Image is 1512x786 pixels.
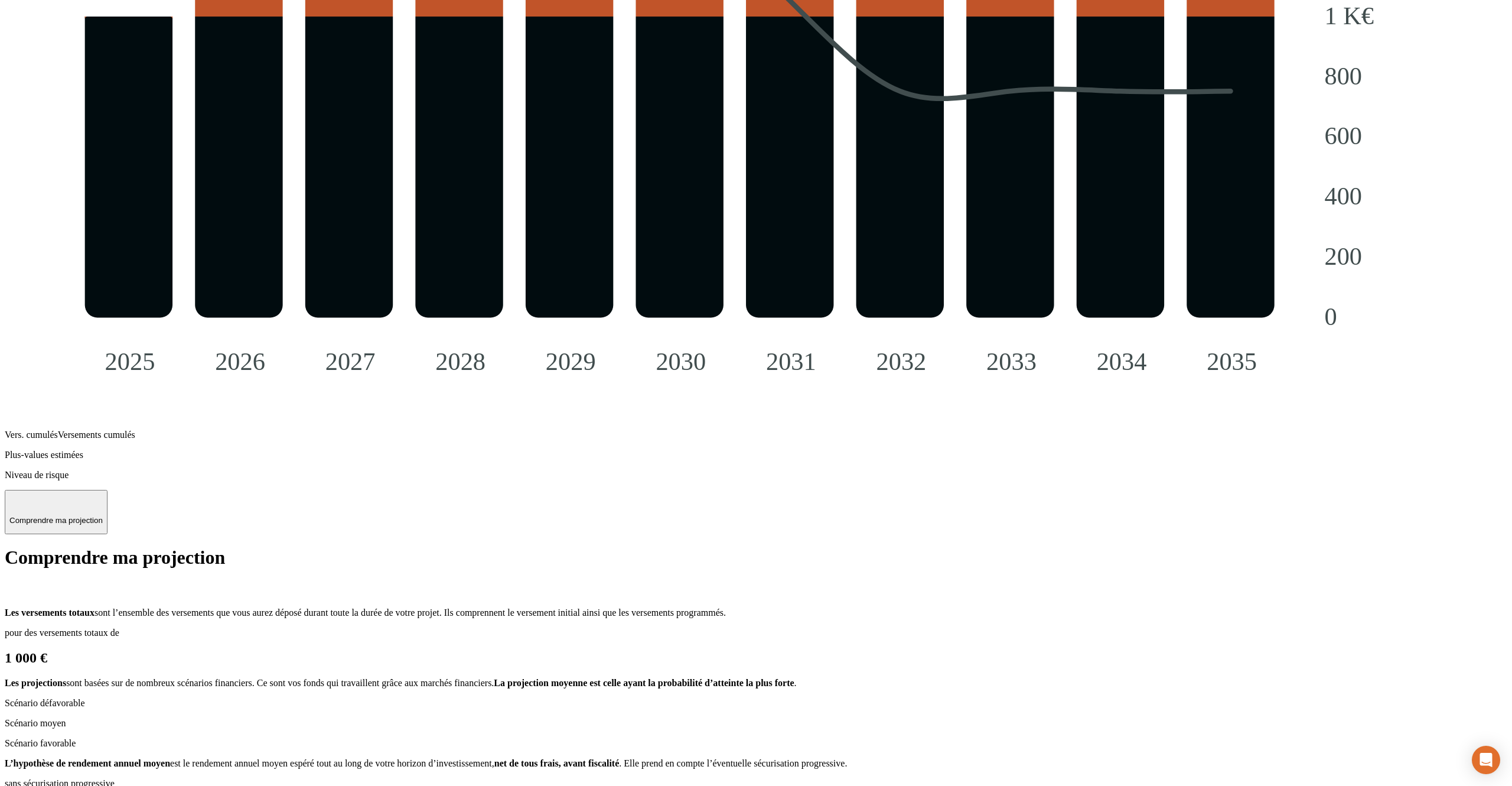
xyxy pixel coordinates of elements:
[876,348,927,376] tspan: 2032
[5,628,1507,638] p: pour des versements totaux de
[170,758,494,768] span: est le rendement annuel moyen espéré tout au long de votre horizon d’investissement,
[9,516,103,525] p: Comprendre ma projection
[656,348,706,376] tspan: 2030
[94,608,726,618] span: sont l’ensemble des versements que vous aurez déposé durant toute la durée de votre projet. Ils c...
[1207,348,1257,376] tspan: 2035
[5,430,58,440] span: Vers. cumulés
[5,758,170,768] span: L’hypothèse de rendement annuel moyen
[5,490,107,534] button: Comprendre ma projection
[5,698,1507,709] p: Scénario défavorable
[66,678,494,688] span: sont basées sur de nombreux scénarios financiers. Ce sont vos fonds qui travaillent grâce aux mar...
[1324,303,1337,330] tspan: 0
[5,547,1507,569] h1: Comprendre ma projection
[5,450,1507,460] p: Plus-values estimées
[1097,348,1147,376] tspan: 2034
[215,348,265,376] tspan: 2026
[794,678,797,688] span: .
[5,718,1507,729] p: Scénario moyen
[546,348,596,376] tspan: 2029
[986,348,1037,376] tspan: 2033
[766,348,816,376] tspan: 2031
[325,348,376,376] tspan: 2027
[5,608,94,618] span: Les versements totaux
[494,758,620,768] span: net de tous frais, avant fiscalité
[1324,62,1362,90] tspan: 800
[5,738,1507,749] p: Scénario favorable
[58,430,135,440] span: Versements cumulés
[435,348,485,376] tspan: 2028
[5,678,66,688] span: Les projections
[1324,243,1362,271] tspan: 200
[1324,122,1362,150] tspan: 600
[5,650,1507,666] h2: 1 000 €
[494,678,794,688] span: La projection moyenne est celle ayant la probabilité d’atteinte la plus forte
[105,348,155,376] tspan: 2025
[5,470,1507,480] p: Niveau de risque
[619,758,847,768] span: . Elle prend en compte l’éventuelle sécurisation progressive.
[1472,746,1500,774] div: Open Intercom Messenger
[1324,183,1362,210] tspan: 400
